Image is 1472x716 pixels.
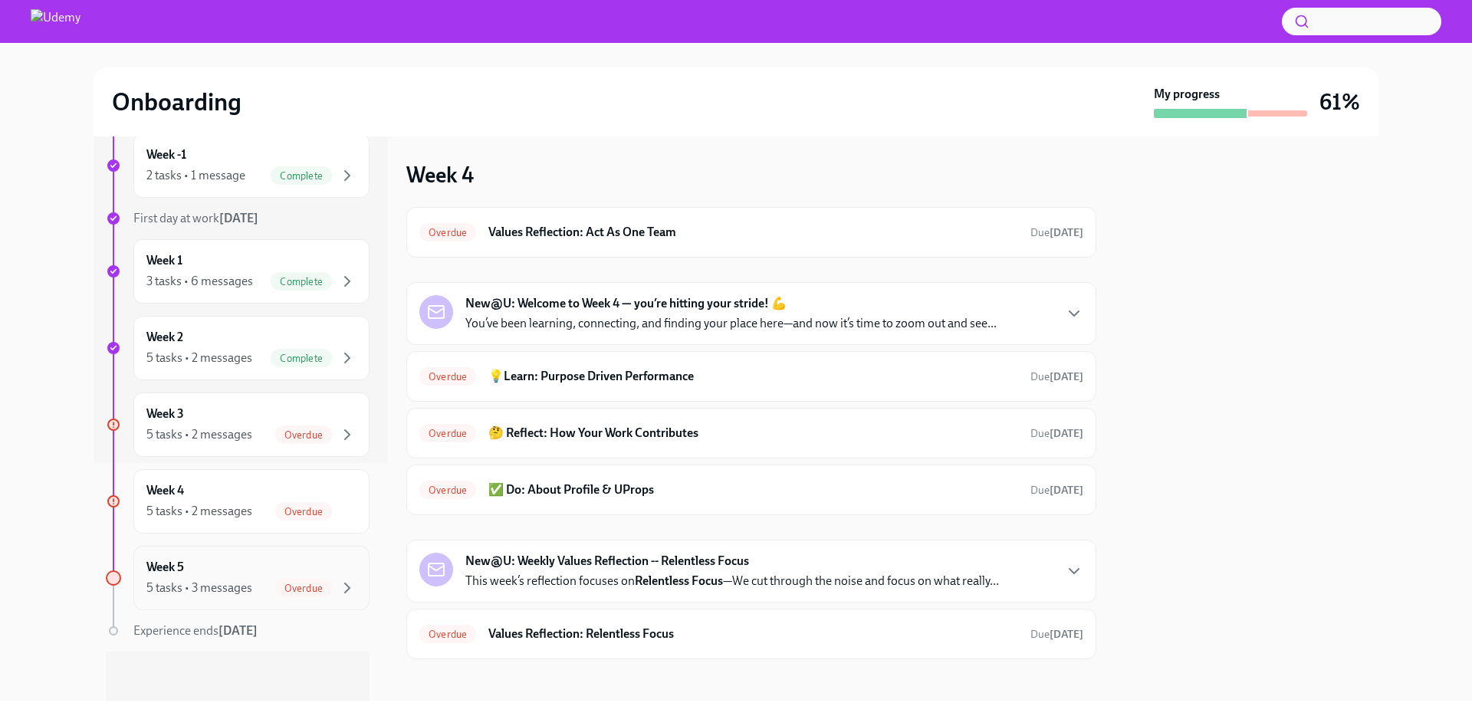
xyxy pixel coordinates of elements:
[419,478,1083,502] a: Overdue✅ Do: About Profile & UPropsDue[DATE]
[1050,370,1083,383] strong: [DATE]
[488,368,1018,385] h6: 💡Learn: Purpose Driven Performance
[465,553,749,570] strong: New@U: Weekly Values Reflection -- Relentless Focus
[488,626,1018,642] h6: Values Reflection: Relentless Focus
[146,350,252,366] div: 5 tasks • 2 messages
[1030,627,1083,642] span: September 10th, 2025 11:00
[419,227,476,238] span: Overdue
[31,9,80,34] img: Udemy
[146,273,253,290] div: 3 tasks • 6 messages
[271,353,332,364] span: Complete
[275,506,332,517] span: Overdue
[465,295,787,312] strong: New@U: Welcome to Week 4 — you’re hitting your stride! 💪
[106,469,370,534] a: Week 45 tasks • 2 messagesOverdue
[1154,86,1220,103] strong: My progress
[106,392,370,457] a: Week 35 tasks • 2 messagesOverdue
[1030,427,1083,440] span: Due
[1319,88,1360,116] h3: 61%
[275,583,332,594] span: Overdue
[1030,484,1083,497] span: Due
[419,220,1083,245] a: OverdueValues Reflection: Act As One TeamDue[DATE]
[133,211,258,225] span: First day at work
[1050,226,1083,239] strong: [DATE]
[419,371,476,383] span: Overdue
[419,629,476,640] span: Overdue
[419,484,476,496] span: Overdue
[146,580,252,596] div: 5 tasks • 3 messages
[271,170,332,182] span: Complete
[465,315,997,332] p: You’ve been learning, connecting, and finding your place here—and now it’s time to zoom out and s...
[106,133,370,198] a: Week -12 tasks • 1 messageComplete
[1050,628,1083,641] strong: [DATE]
[465,573,999,590] p: This week’s reflection focuses on —We cut through the noise and focus on what really...
[1030,370,1083,383] span: Due
[146,329,183,346] h6: Week 2
[219,211,258,225] strong: [DATE]
[146,146,186,163] h6: Week -1
[271,276,332,287] span: Complete
[419,364,1083,389] a: Overdue💡Learn: Purpose Driven PerformanceDue[DATE]
[146,426,252,443] div: 5 tasks • 2 messages
[146,482,184,499] h6: Week 4
[1030,628,1083,641] span: Due
[106,546,370,610] a: Week 55 tasks • 3 messagesOverdue
[1030,369,1083,384] span: September 7th, 2025 11:00
[146,503,252,520] div: 5 tasks • 2 messages
[1030,483,1083,498] span: September 7th, 2025 11:00
[219,623,258,638] strong: [DATE]
[635,573,723,588] strong: Relentless Focus
[1050,484,1083,497] strong: [DATE]
[419,622,1083,646] a: OverdueValues Reflection: Relentless FocusDue[DATE]
[133,623,258,638] span: Experience ends
[112,87,242,117] h2: Onboarding
[1030,226,1083,239] span: Due
[488,425,1018,442] h6: 🤔 Reflect: How Your Work Contributes
[275,429,332,441] span: Overdue
[488,481,1018,498] h6: ✅ Do: About Profile & UProps
[106,239,370,304] a: Week 13 tasks • 6 messagesComplete
[406,161,474,189] h3: Week 4
[146,167,245,184] div: 2 tasks • 1 message
[1050,427,1083,440] strong: [DATE]
[146,406,184,422] h6: Week 3
[1030,225,1083,240] span: September 4th, 2025 11:00
[106,316,370,380] a: Week 25 tasks • 2 messagesComplete
[146,252,182,269] h6: Week 1
[419,428,476,439] span: Overdue
[146,559,184,576] h6: Week 5
[488,224,1018,241] h6: Values Reflection: Act As One Team
[1030,426,1083,441] span: September 7th, 2025 11:00
[419,421,1083,445] a: Overdue🤔 Reflect: How Your Work ContributesDue[DATE]
[106,210,370,227] a: First day at work[DATE]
